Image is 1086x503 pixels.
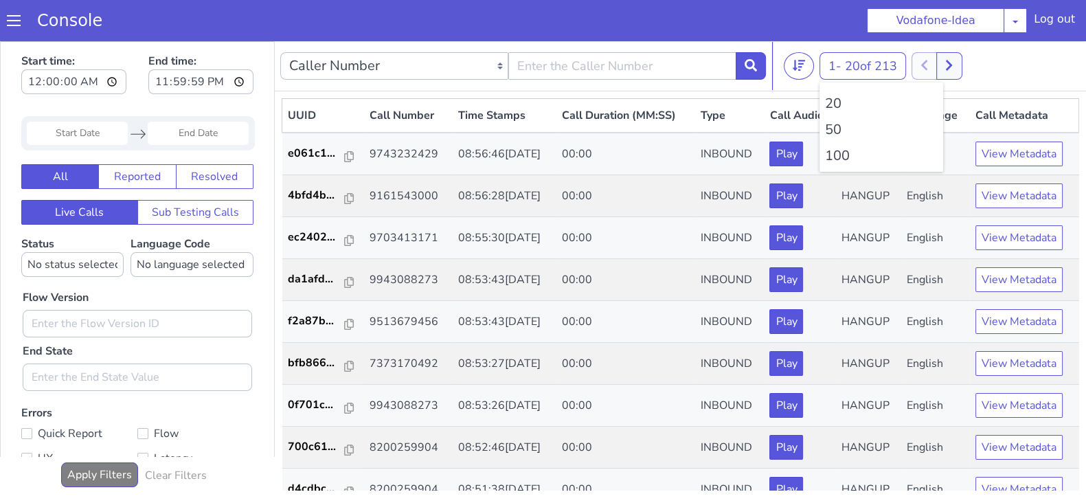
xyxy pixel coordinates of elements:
td: 9943088273 [364,344,453,385]
td: 8200259904 [364,427,453,469]
input: Enter the Flow Version ID [23,269,252,296]
button: 1- 20of 213 [819,11,906,38]
td: INBOUND [695,218,765,260]
button: View Metadata [975,142,1063,167]
th: Call Metadata [970,58,1079,92]
button: Live Calls [21,159,138,183]
td: HANGUP [836,134,901,176]
td: 08:53:26[DATE] [453,344,556,385]
p: e061c1... [288,104,346,120]
label: Flow [137,383,253,402]
td: 8200259904 [364,385,453,427]
td: English [901,134,970,176]
td: INBOUND [695,134,765,176]
td: English [901,176,970,218]
span: 20 of 213 [845,16,897,33]
button: Resolved [176,123,253,148]
td: INBOUND [695,385,765,427]
label: Start time: [21,8,126,57]
td: English [901,427,970,469]
th: Call Number [364,58,453,92]
td: 00:00 [556,344,695,385]
li: 100 [825,104,938,125]
li: 50 [825,78,938,99]
p: da1afd... [288,230,346,246]
input: End Date [148,80,249,104]
td: 08:53:43[DATE] [453,218,556,260]
label: UX [21,407,137,427]
p: 4bfd4b... [288,146,346,162]
button: Vodafone-Idea [867,8,1004,33]
input: End time: [148,28,253,53]
td: 00:00 [556,427,695,469]
td: HANGUP [836,344,901,385]
button: Play [769,436,803,460]
button: Reported [98,123,176,148]
a: f2a87b... [288,271,359,288]
td: English [901,344,970,385]
th: Time Stamps [453,58,556,92]
label: Flow Version [23,248,89,265]
td: HANGUP [836,427,901,469]
th: Call Audio [764,58,835,92]
button: Play [769,184,803,209]
p: f2a87b... [288,271,346,288]
td: 00:00 [556,176,695,218]
label: Language Code [131,195,253,236]
td: English [901,260,970,302]
td: 00:00 [556,385,695,427]
td: 00:00 [556,302,695,344]
a: e061c1... [288,104,359,120]
a: Console [21,11,119,30]
p: ec2402... [288,188,346,204]
td: 9703413171 [364,176,453,218]
td: 08:55:30[DATE] [453,176,556,218]
button: Play [769,268,803,293]
button: Play [769,352,803,377]
button: View Metadata [975,184,1063,209]
td: INBOUND [695,91,765,134]
a: 700c61... [288,397,359,414]
li: 20 [825,52,938,73]
p: 700c61... [288,397,346,414]
p: 0f701c... [288,355,346,372]
td: HANGUP [836,302,901,344]
td: 9743232429 [364,91,453,134]
td: INBOUND [695,260,765,302]
th: UUID [282,58,365,92]
a: ec2402... [288,188,359,204]
td: 08:53:43[DATE] [453,260,556,302]
td: INBOUND [695,344,765,385]
td: English [901,302,970,344]
p: d4cdbc... [288,439,346,456]
td: 9513679456 [364,260,453,302]
button: Play [769,394,803,418]
label: End time: [148,8,253,57]
td: 00:00 [556,134,695,176]
td: HANGUP [836,176,901,218]
button: Play [769,310,803,335]
td: English [901,385,970,427]
select: Language Code [131,211,253,236]
td: 9943088273 [364,218,453,260]
a: 4bfd4b... [288,146,359,162]
td: 00:00 [556,218,695,260]
td: 7373170492 [364,302,453,344]
button: View Metadata [975,310,1063,335]
button: Play [769,100,803,125]
button: View Metadata [975,352,1063,377]
button: Apply Filters [61,421,138,446]
input: Start Date [27,80,128,104]
a: d4cdbc... [288,439,359,456]
td: 08:53:27[DATE] [453,302,556,344]
td: INBOUND [695,302,765,344]
label: End State [23,302,73,318]
td: 9161543000 [364,134,453,176]
input: Enter the Caller Number [508,11,736,38]
td: 08:52:46[DATE] [453,385,556,427]
td: HANGUP [836,260,901,302]
button: Sub Testing Calls [137,159,254,183]
select: Status [21,211,124,236]
a: da1afd... [288,230,359,246]
h6: Clear Filters [145,428,207,441]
